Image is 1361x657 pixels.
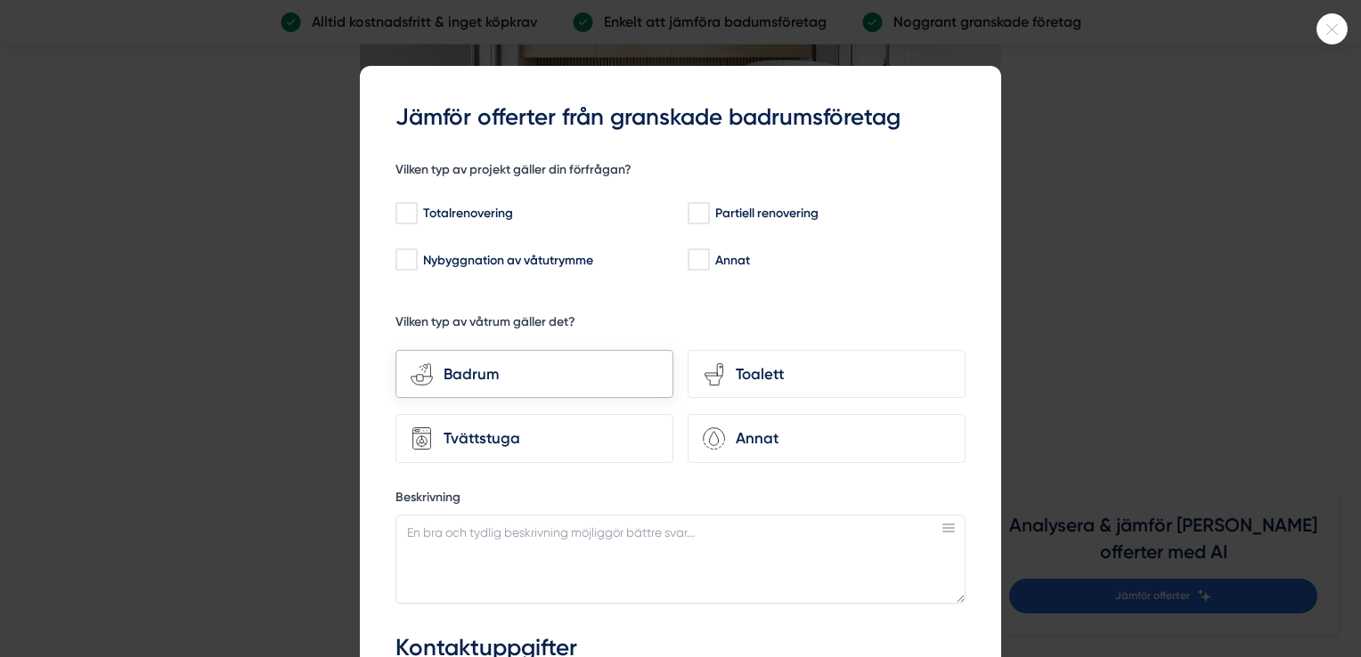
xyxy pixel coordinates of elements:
[395,161,632,183] h5: Vilken typ av projekt gäller din förfrågan?
[688,251,708,269] input: Annat
[395,205,416,223] input: Totalrenovering
[395,251,416,269] input: Nybyggnation av våtutrymme
[395,101,966,134] h3: Jämför offerter från granskade badrumsföretag
[395,489,966,511] label: Beskrivning
[395,313,575,336] h5: Vilken typ av våtrum gäller det?
[688,205,708,223] input: Partiell renovering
